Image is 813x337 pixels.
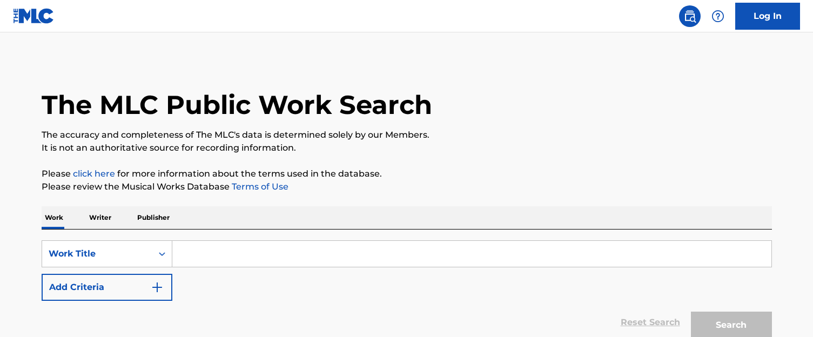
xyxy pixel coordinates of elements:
[42,180,772,193] p: Please review the Musical Works Database
[134,206,173,229] p: Publisher
[86,206,115,229] p: Writer
[42,89,432,121] h1: The MLC Public Work Search
[42,206,66,229] p: Work
[42,141,772,154] p: It is not an authoritative source for recording information.
[707,5,729,27] div: Help
[230,181,288,192] a: Terms of Use
[73,168,115,179] a: click here
[711,10,724,23] img: help
[759,285,813,337] iframe: Chat Widget
[49,247,146,260] div: Work Title
[42,274,172,301] button: Add Criteria
[683,10,696,23] img: search
[679,5,701,27] a: Public Search
[13,8,55,24] img: MLC Logo
[42,129,772,141] p: The accuracy and completeness of The MLC's data is determined solely by our Members.
[151,281,164,294] img: 9d2ae6d4665cec9f34b9.svg
[42,167,772,180] p: Please for more information about the terms used in the database.
[735,3,800,30] a: Log In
